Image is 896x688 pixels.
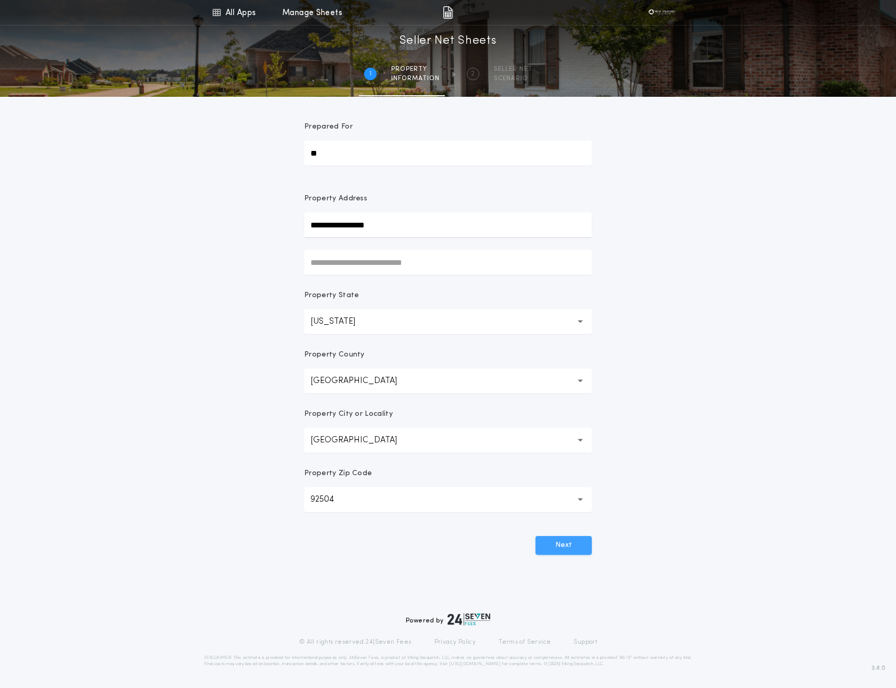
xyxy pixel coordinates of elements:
[447,613,490,626] img: logo
[304,428,592,453] button: [GEOGRAPHIC_DATA]
[310,315,372,328] p: [US_STATE]
[494,74,532,83] span: SCENARIO
[304,368,592,393] button: [GEOGRAPHIC_DATA]
[310,434,414,447] p: [GEOGRAPHIC_DATA]
[400,33,497,49] h1: Seller Net Sheets
[369,70,371,78] h2: 1
[646,7,678,18] img: vs-icon
[574,638,597,646] a: Support
[304,141,592,165] input: Prepared For
[304,194,592,204] p: Property Address
[536,536,592,555] button: Next
[471,70,475,78] h2: 2
[304,350,365,360] p: Property County
[304,309,592,334] button: [US_STATE]
[872,664,886,673] span: 3.8.0
[310,493,351,506] p: 92504
[304,487,592,512] button: 92504
[304,468,372,479] p: Property Zip Code
[304,122,353,132] p: Prepared For
[204,655,692,667] p: DISCLAIMER: This estimate is provided for informational purposes only. 24|Seven Fees, a product o...
[310,375,414,387] p: [GEOGRAPHIC_DATA]
[304,290,359,301] p: Property State
[391,74,440,83] span: information
[494,65,532,73] span: SELLER NET
[434,638,476,646] a: Privacy Policy
[449,662,501,666] a: [URL][DOMAIN_NAME]
[443,6,453,19] img: img
[499,638,551,646] a: Terms of Service
[304,409,393,419] p: Property City or Locality
[299,638,412,646] p: © All rights reserved. 24|Seven Fees
[391,65,440,73] span: Property
[406,613,490,626] div: Powered by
